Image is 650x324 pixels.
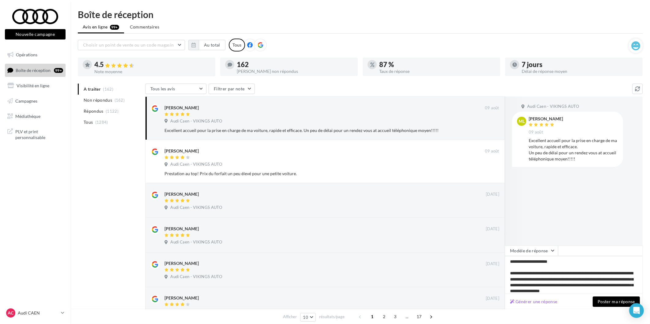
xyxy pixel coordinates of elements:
span: 09 août [485,149,499,154]
button: 10 [300,313,316,322]
span: Tous les avis [150,86,175,91]
span: AC [8,310,14,316]
button: Choisir un point de vente ou un code magasin [78,40,185,50]
span: 1 [367,312,377,322]
button: Au total [188,40,225,50]
div: Boîte de réception [78,10,643,19]
a: Boîte de réception99+ [4,64,67,77]
p: Audi CAEN [18,310,59,316]
button: Générer une réponse [508,298,560,305]
span: Audi Caen - VIKINGS AUTO [170,309,222,314]
span: Audi Caen - VIKINGS AUTO [170,162,222,167]
span: 2 [379,312,389,322]
span: PLV et print personnalisable [15,127,63,141]
span: Audi Caen - VIKINGS AUTO [170,239,222,245]
span: Audi Caen - VIKINGS AUTO [527,104,579,109]
span: Audi Caen - VIKINGS AUTO [170,205,222,210]
a: AC Audi CAEN [5,307,66,319]
span: Opérations [16,52,37,57]
div: Excellent accueil pour la prise en charge de ma voiture, rapide et efficace. Un peu de délai pour... [164,127,459,134]
span: ... [402,312,412,322]
button: Ignorer [479,126,499,135]
span: (162) [115,98,125,103]
div: Prestation au top! Prix du forfait un peu élevé pour une petite voiture. [164,171,459,177]
button: Ignorer [479,204,500,213]
span: [DATE] [486,226,499,232]
span: (1122) [106,109,119,114]
a: PLV et print personnalisable [4,125,67,143]
div: Note moyenne [94,70,210,74]
span: [DATE] [486,296,499,301]
span: Non répondus [84,97,112,103]
div: Tous [229,39,245,51]
button: Au total [199,40,225,50]
div: [PERSON_NAME] [529,117,563,121]
button: Ignorer [479,239,500,247]
div: 4.5 [94,61,210,68]
div: Open Intercom Messenger [629,303,644,318]
div: [PERSON_NAME] [164,295,199,301]
a: Médiathèque [4,110,67,123]
span: résultats/page [319,314,345,320]
span: (1284) [95,120,108,125]
div: Excellent accueil pour la prise en charge de ma voiture, rapide et efficace. Un peu de délai pour... [529,138,618,162]
a: Visibilité en ligne [4,79,67,92]
span: 3 [390,312,400,322]
span: [DATE] [486,261,499,267]
div: [PERSON_NAME] [164,226,199,232]
div: [PERSON_NAME] non répondus [237,69,353,73]
div: 7 jours [522,61,638,68]
button: Modèle de réponse [505,246,558,256]
button: Ignorer [479,169,499,178]
div: Taux de réponse [379,69,495,73]
div: [PERSON_NAME] [164,260,199,266]
span: Campagnes [15,98,37,104]
button: Nouvelle campagne [5,29,66,40]
span: Commentaires [130,24,159,30]
span: Visibilité en ligne [17,83,49,88]
button: Ignorer [479,273,500,282]
span: Médiathèque [15,113,40,119]
div: 87 % [379,61,495,68]
a: Campagnes [4,95,67,107]
div: [PERSON_NAME] [164,191,199,197]
div: 162 [237,61,353,68]
div: [PERSON_NAME] [164,148,199,154]
button: Poster ma réponse [593,296,640,307]
div: [PERSON_NAME] [164,105,199,111]
span: 09 août [485,105,499,111]
span: 10 [303,315,308,320]
span: Audi Caen - VIKINGS AUTO [170,274,222,280]
span: Afficher [283,314,297,320]
span: Répondus [84,108,104,114]
div: Délai de réponse moyen [522,69,638,73]
span: Audi Caen - VIKINGS AUTO [170,119,222,124]
button: Filtrer par note [209,84,255,94]
span: 17 [414,312,424,322]
button: Ignorer [479,308,500,317]
span: 09 août [529,130,543,135]
span: Boîte de réception [16,67,51,73]
a: Opérations [4,48,67,61]
span: [DATE] [486,192,499,197]
span: Tous [84,119,93,125]
div: 99+ [54,68,63,73]
span: ML [519,118,525,124]
button: Tous les avis [145,84,206,94]
span: Choisir un point de vente ou un code magasin [83,42,174,47]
